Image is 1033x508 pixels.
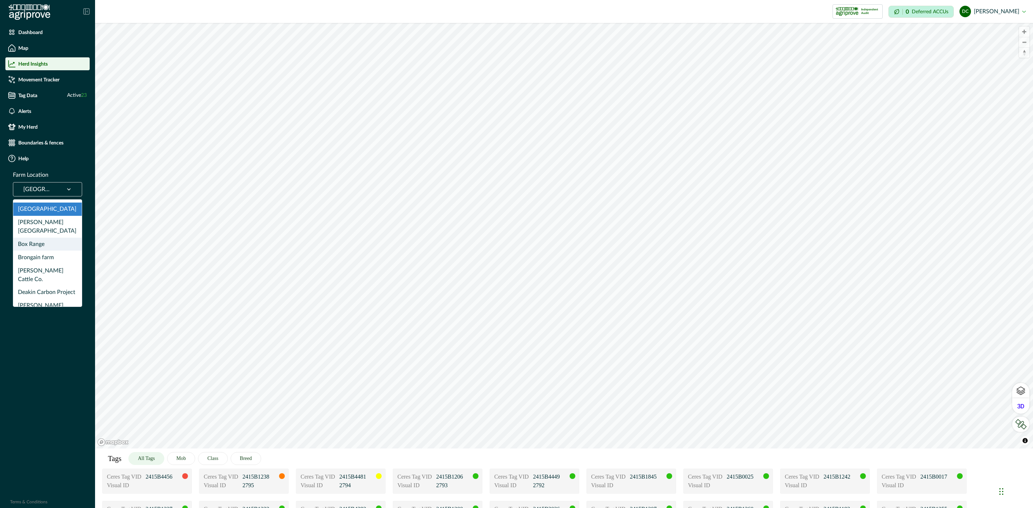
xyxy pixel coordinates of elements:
[9,4,50,20] img: Logo
[999,481,1004,502] div: Drag
[167,452,195,465] button: Mob
[18,156,29,161] p: Help
[912,9,948,14] p: Deferred ACCUs
[13,286,82,299] div: Deakin Carbon Project
[785,481,821,490] p: Visual ID
[5,73,90,86] a: Movement Tracker
[397,481,433,490] p: Visual ID
[1019,27,1029,37] button: Zoom in
[108,453,121,464] p: Tags
[5,42,90,54] a: Map
[5,57,90,70] a: Herd Insights
[242,481,278,490] p: 2795
[920,473,956,481] p: 2415B0017
[13,203,82,216] div: [GEOGRAPHIC_DATA]
[5,120,90,133] a: My Herd
[5,105,90,118] a: Alerts
[832,4,883,19] button: certification logoIndependent Audit
[204,473,240,481] p: Ceres Tag VID
[824,473,859,481] p: 2415B1242
[95,23,1033,448] canvas: Map
[861,8,879,15] p: Independent Audit
[436,481,472,490] p: 2793
[959,3,1026,20] button: dylan cronje[PERSON_NAME]
[591,481,627,490] p: Visual ID
[13,251,82,264] div: Brongain farm
[5,26,90,39] a: Dashboard
[494,481,530,490] p: Visual ID
[18,108,31,114] p: Alerts
[1019,47,1029,58] button: Reset bearing to north
[836,6,858,17] img: certification logo
[533,473,569,481] p: 2415B4449
[397,473,433,481] p: Ceres Tag VID
[5,89,90,102] a: Tag DataActive23
[1021,436,1029,445] button: Toggle attribution
[13,238,82,251] div: Box Range
[18,61,48,67] p: Herd Insights
[18,124,38,130] p: My Herd
[591,473,627,481] p: Ceres Tag VID
[339,473,375,481] p: 2415B4481
[494,473,530,481] p: Ceres Tag VID
[18,29,43,35] p: Dashboard
[688,473,724,481] p: Ceres Tag VID
[13,264,82,286] div: [PERSON_NAME] Cattle Co.
[67,92,87,99] span: Active
[997,474,1033,508] iframe: Chat Widget
[882,481,918,490] p: Visual ID
[13,299,82,321] div: [PERSON_NAME] Carbon Project
[146,473,181,481] p: 2415B4456
[301,481,336,490] p: Visual ID
[97,438,129,446] a: Mapbox logo
[5,152,90,165] a: Help
[688,481,724,490] p: Visual ID
[242,473,278,481] p: 2415B1238
[1015,419,1027,429] img: LkRIKP7pqK064DBUf7vatyaj0RnXiK+1zEGAAAAAElFTkSuQmCC
[18,140,63,146] p: Boundaries & fences
[436,473,472,481] p: 2415B1206
[13,216,82,238] div: [PERSON_NAME][GEOGRAPHIC_DATA]
[128,452,164,465] button: All Tags
[1019,37,1029,47] button: Zoom out
[906,9,909,15] p: 0
[107,481,143,490] p: Visual ID
[727,473,763,481] p: 2415B0025
[1019,48,1029,58] span: Reset bearing to north
[339,481,375,490] p: 2794
[785,473,821,481] p: Ceres Tag VID
[533,481,569,490] p: 2792
[18,92,37,98] p: Tag Data
[301,473,336,481] p: Ceres Tag VID
[5,136,90,149] a: Boundaries & fences
[630,473,666,481] p: 2415B1845
[231,452,261,465] button: Breed
[882,473,918,481] p: Ceres Tag VID
[198,452,227,465] button: Class
[18,77,60,82] p: Movement Tracker
[18,45,28,51] p: Map
[10,500,47,504] a: Terms & Conditions
[13,171,48,179] p: Farm Location
[204,481,240,490] p: Visual ID
[81,93,87,98] span: 23
[107,473,143,481] p: Ceres Tag VID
